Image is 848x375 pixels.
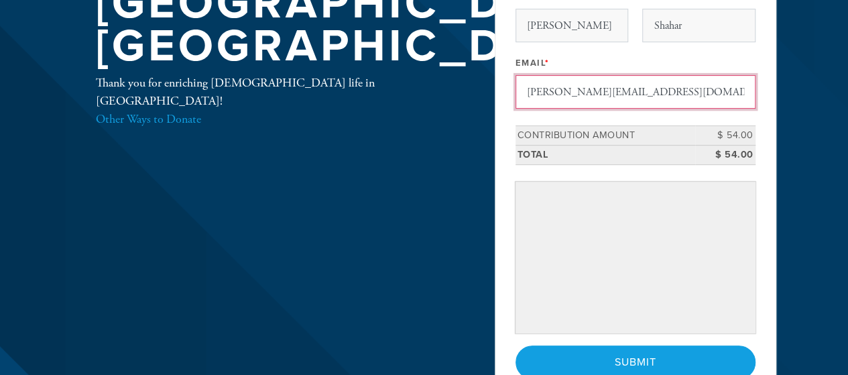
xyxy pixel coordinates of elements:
td: Total [516,145,695,164]
td: $ 54.00 [695,145,755,164]
div: Thank you for enriching [DEMOGRAPHIC_DATA] life in [GEOGRAPHIC_DATA]! [96,74,451,128]
a: Other Ways to Donate [96,111,201,127]
td: Contribution Amount [516,126,695,146]
span: This field is required. [545,58,550,68]
iframe: Secure payment input frame [518,184,753,331]
td: $ 54.00 [695,126,755,146]
label: Email [516,57,550,69]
